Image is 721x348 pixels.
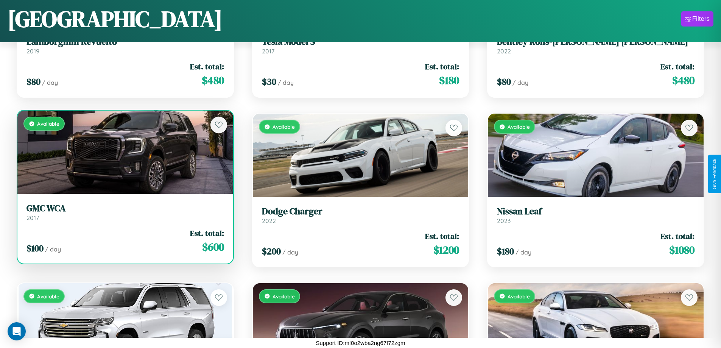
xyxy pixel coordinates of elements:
[26,242,44,254] span: $ 100
[508,123,530,130] span: Available
[45,245,61,253] span: / day
[278,79,294,86] span: / day
[692,15,710,23] div: Filters
[515,248,531,256] span: / day
[190,228,224,239] span: Est. total:
[282,248,298,256] span: / day
[26,203,224,222] a: GMC WCA2017
[262,206,459,225] a: Dodge Charger2022
[202,239,224,254] span: $ 600
[262,75,276,88] span: $ 30
[316,338,405,348] p: Support ID: mf0o2wba2ng67f72zgm
[37,120,59,127] span: Available
[8,322,26,340] div: Open Intercom Messenger
[26,36,224,55] a: Lamborghini Revuelto2019
[273,293,295,300] span: Available
[660,61,695,72] span: Est. total:
[202,73,224,88] span: $ 480
[681,11,713,27] button: Filters
[497,36,695,55] a: Bentley Rolls-[PERSON_NAME] [PERSON_NAME]2022
[512,79,528,86] span: / day
[26,47,39,55] span: 2019
[497,47,511,55] span: 2022
[497,206,695,225] a: Nissan Leaf2023
[8,3,223,34] h1: [GEOGRAPHIC_DATA]
[262,245,281,257] span: $ 200
[26,36,224,47] h3: Lamborghini Revuelto
[712,159,717,189] div: Give Feedback
[262,47,274,55] span: 2017
[26,214,39,222] span: 2017
[669,242,695,257] span: $ 1080
[262,217,276,225] span: 2022
[37,293,59,300] span: Available
[262,36,459,47] h3: Tesla Model S
[439,73,459,88] span: $ 180
[660,231,695,242] span: Est. total:
[497,36,695,47] h3: Bentley Rolls-[PERSON_NAME] [PERSON_NAME]
[672,73,695,88] span: $ 480
[425,231,459,242] span: Est. total:
[273,123,295,130] span: Available
[262,206,459,217] h3: Dodge Charger
[262,36,459,55] a: Tesla Model S2017
[497,217,511,225] span: 2023
[190,61,224,72] span: Est. total:
[42,79,58,86] span: / day
[497,206,695,217] h3: Nissan Leaf
[26,75,40,88] span: $ 80
[26,203,224,214] h3: GMC WCA
[425,61,459,72] span: Est. total:
[497,245,514,257] span: $ 180
[497,75,511,88] span: $ 80
[508,293,530,300] span: Available
[433,242,459,257] span: $ 1200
